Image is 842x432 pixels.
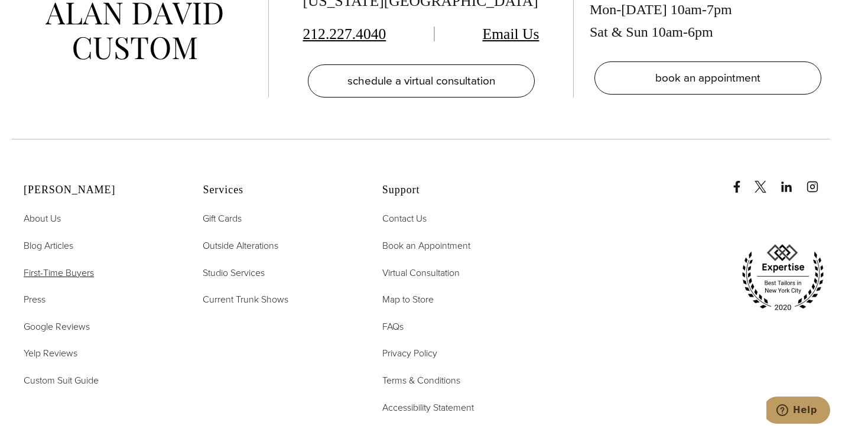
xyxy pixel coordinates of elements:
[382,211,427,226] a: Contact Us
[308,64,535,98] a: schedule a virtual consultation
[203,238,278,254] a: Outside Alterations
[766,397,830,426] iframe: Opens a widget where you can chat to one of our agents
[736,240,830,316] img: expertise, best tailors in new york city 2020
[382,293,434,306] span: Map to Store
[203,293,288,306] span: Current Trunk Shows
[24,266,94,280] span: First-Time Buyers
[655,69,760,86] span: book an appointment
[24,265,94,281] a: First-Time Buyers
[24,239,73,252] span: Blog Articles
[203,184,352,197] h2: Services
[24,238,73,254] a: Blog Articles
[807,169,830,193] a: instagram
[24,292,45,307] a: Press
[594,61,821,95] a: book an appointment
[203,292,288,307] a: Current Trunk Shows
[382,184,532,197] h2: Support
[203,239,278,252] span: Outside Alterations
[24,319,90,334] a: Google Reviews
[303,25,386,43] a: 212.227.4040
[382,320,404,333] span: FAQs
[731,169,752,193] a: Facebook
[203,266,265,280] span: Studio Services
[24,293,45,306] span: Press
[24,373,99,387] span: Custom Suit Guide
[24,211,173,388] nav: Alan David Footer Nav
[781,169,804,193] a: linkedin
[382,346,437,361] a: Privacy Policy
[382,239,470,252] span: Book an Appointment
[382,400,474,415] a: Accessibility Statement
[755,169,778,193] a: x/twitter
[382,266,460,280] span: Virtual Consultation
[24,346,77,361] a: Yelp Reviews
[24,373,99,388] a: Custom Suit Guide
[382,292,434,307] a: Map to Store
[382,238,470,254] a: Book an Appointment
[24,212,61,225] span: About Us
[203,211,242,226] a: Gift Cards
[347,72,495,89] span: schedule a virtual consultation
[483,25,539,43] a: Email Us
[45,2,223,60] img: alan david custom
[382,373,460,387] span: Terms & Conditions
[203,265,265,281] a: Studio Services
[24,346,77,360] span: Yelp Reviews
[382,319,404,334] a: FAQs
[24,184,173,197] h2: [PERSON_NAME]
[24,320,90,333] span: Google Reviews
[203,211,352,307] nav: Services Footer Nav
[382,373,460,388] a: Terms & Conditions
[382,346,437,360] span: Privacy Policy
[382,265,460,281] a: Virtual Consultation
[203,212,242,225] span: Gift Cards
[382,211,532,415] nav: Support Footer Nav
[24,211,61,226] a: About Us
[382,212,427,225] span: Contact Us
[382,401,474,414] span: Accessibility Statement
